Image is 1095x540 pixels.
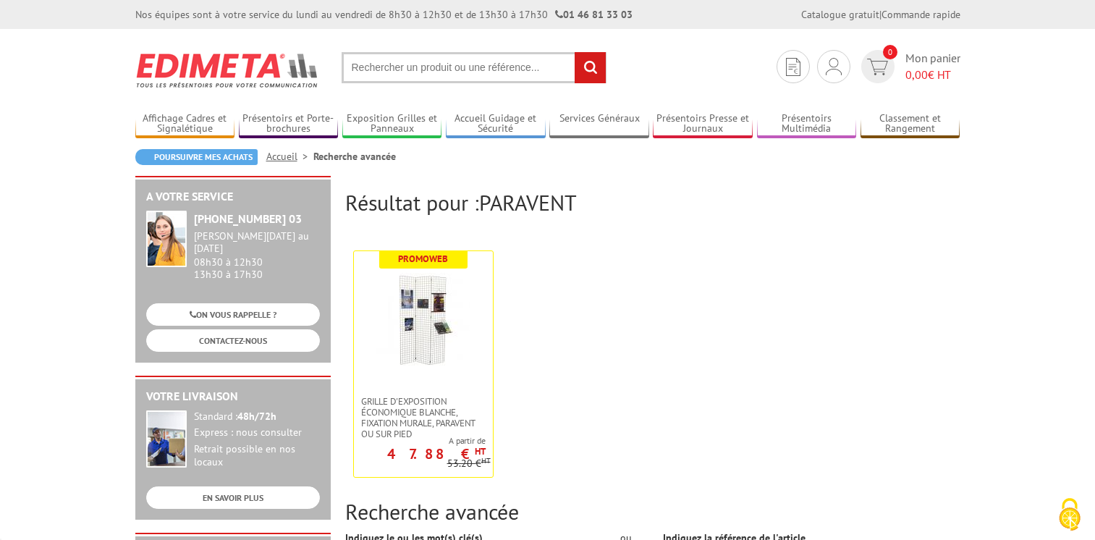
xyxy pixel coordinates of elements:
a: Exposition Grilles et Panneaux [342,112,442,136]
strong: 48h/72h [237,410,276,423]
a: Présentoirs et Porte-brochures [239,112,339,136]
a: Affichage Cadres et Signalétique [135,112,235,136]
sup: HT [475,445,486,457]
a: Services Généraux [549,112,649,136]
div: Express : nous consulter [194,426,320,439]
p: 47.88 € [387,450,486,458]
a: Commande rapide [882,8,960,21]
a: devis rapide 0 Mon panier 0,00€ HT [858,50,960,83]
a: Poursuivre mes achats [135,149,258,165]
b: Promoweb [398,253,448,265]
span: PARAVENT [479,188,577,216]
span: Grille d'exposition économique blanche, fixation murale, paravent ou sur pied [361,396,486,439]
div: [PERSON_NAME][DATE] au [DATE] [194,230,320,255]
strong: 01 46 81 33 03 [555,8,633,21]
sup: HT [481,455,491,465]
input: rechercher [575,52,606,83]
span: Mon panier [905,50,960,83]
span: 0 [883,45,897,59]
span: A partir de [354,435,486,447]
img: Edimeta [135,43,320,97]
div: Standard : [194,410,320,423]
a: CONTACTEZ-NOUS [146,329,320,352]
img: widget-service.jpg [146,211,187,267]
div: 08h30 à 12h30 13h30 à 17h30 [194,230,320,280]
img: devis rapide [867,59,888,75]
div: | [801,7,960,22]
span: € HT [905,67,960,83]
h2: Votre livraison [146,390,320,403]
a: Accueil [266,150,313,163]
h2: Recherche avancée [345,499,960,523]
a: ON VOUS RAPPELLE ? [146,303,320,326]
img: Grille d'exposition économique blanche, fixation murale, paravent ou sur pied [376,273,470,367]
img: widget-livraison.jpg [146,410,187,468]
div: Nos équipes sont à votre service du lundi au vendredi de 8h30 à 12h30 et de 13h30 à 17h30 [135,7,633,22]
div: Retrait possible en nos locaux [194,443,320,469]
a: Présentoirs Multimédia [757,112,857,136]
img: Cookies (fenêtre modale) [1052,497,1088,533]
h2: Résultat pour : [345,190,960,214]
a: Présentoirs Presse et Journaux [653,112,753,136]
h2: A votre service [146,190,320,203]
img: devis rapide [786,58,800,76]
button: Cookies (fenêtre modale) [1044,491,1095,540]
a: EN SAVOIR PLUS [146,486,320,509]
a: Classement et Rangement [861,112,960,136]
a: Catalogue gratuit [801,8,879,21]
span: 0,00 [905,67,928,82]
p: 53.20 € [447,458,491,469]
img: devis rapide [826,58,842,75]
li: Recherche avancée [313,149,396,164]
a: Accueil Guidage et Sécurité [446,112,546,136]
input: Rechercher un produit ou une référence... [342,52,606,83]
strong: [PHONE_NUMBER] 03 [194,211,302,226]
a: Grille d'exposition économique blanche, fixation murale, paravent ou sur pied [354,396,493,439]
